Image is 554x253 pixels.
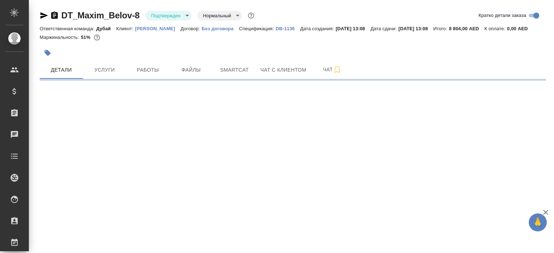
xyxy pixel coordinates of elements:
[92,33,102,42] button: 4180.00 AED;
[484,26,507,31] p: К оплате:
[217,65,252,74] span: Smartcat
[507,26,533,31] p: 0,00 AED
[149,13,183,19] button: Подтвержден
[433,26,449,31] p: Итого:
[333,65,342,74] svg: Подписаться
[246,11,256,20] button: Доп статусы указывают на важность/срочность заказа
[116,26,135,31] p: Клиент:
[180,26,202,31] p: Договор:
[197,11,242,21] div: Подтвержден
[399,26,434,31] p: [DATE] 13:08
[145,11,192,21] div: Подтвержден
[40,45,56,61] button: Добавить тэг
[87,65,122,74] span: Услуги
[50,11,59,20] button: Скопировать ссылку
[479,12,526,19] span: Кратко детали заказа
[81,35,92,40] p: 51%
[135,26,181,31] p: [PERSON_NAME]
[40,11,48,20] button: Скопировать ссылку для ЯМессенджера
[315,65,349,74] span: Чат
[61,10,140,20] a: DT_Maxim_Belov-8
[276,26,300,31] p: DB-1136
[532,215,544,230] span: 🙏
[260,65,306,74] span: Чат с клиентом
[370,26,398,31] p: Дата сдачи:
[135,25,181,31] a: [PERSON_NAME]
[131,65,165,74] span: Работы
[239,26,276,31] p: Спецификация:
[201,13,233,19] button: Нормальный
[44,65,79,74] span: Детали
[40,35,81,40] p: Маржинальность:
[202,26,239,31] p: Без договора
[449,26,484,31] p: 8 804,00 AED
[336,26,371,31] p: [DATE] 13:08
[202,25,239,31] a: Без договора
[276,25,300,31] a: DB-1136
[174,65,208,74] span: Файлы
[529,213,547,231] button: 🙏
[96,26,116,31] p: Дубай
[40,26,96,31] p: Ответственная команда:
[300,26,335,31] p: Дата создания:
